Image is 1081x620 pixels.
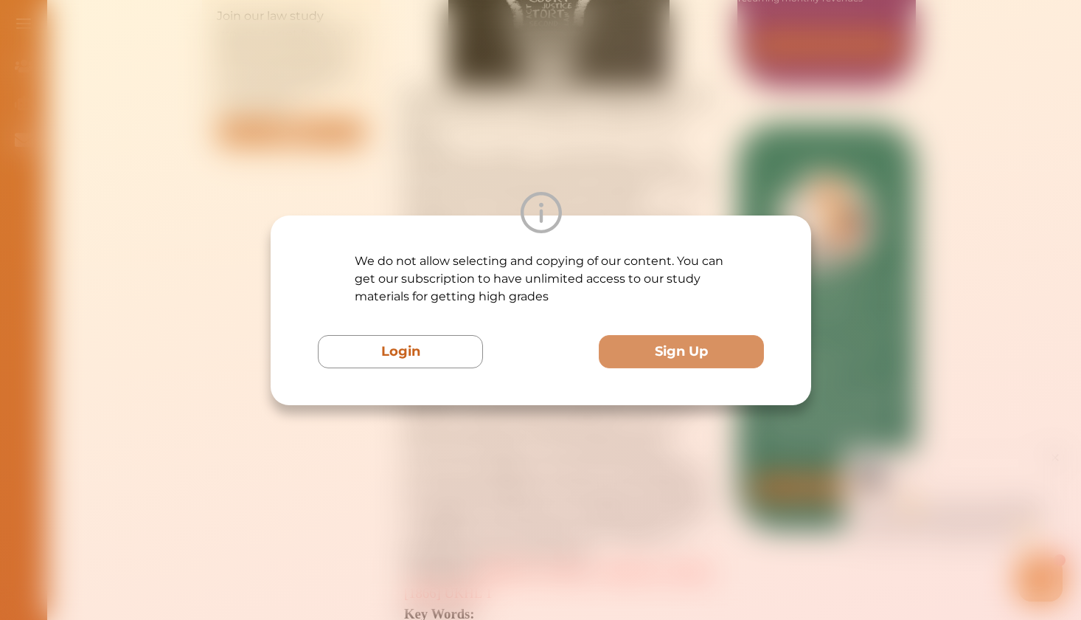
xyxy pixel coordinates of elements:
div: Nini [166,24,183,39]
button: Sign Up [599,335,764,368]
img: Nini [129,15,157,43]
p: Hey there If you have any questions, I'm here to help! Just text back 'Hi' and choose from the fo... [129,50,324,94]
span: 👋 [176,50,190,65]
span: 🌟 [294,79,307,94]
i: 1 [327,108,338,120]
p: We do not allow selecting and copying of our content. You can get our subscription to have unlimi... [355,252,726,306]
button: Login [318,335,483,368]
